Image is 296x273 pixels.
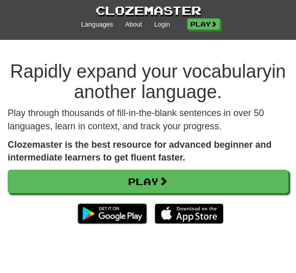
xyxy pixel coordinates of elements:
img: Download_on_the_App_Store_Badge_US-UK_135x40-25178aeef6eb6b83b96f5f2d004eda3bffbb37122de64afbaef7... [155,203,224,224]
a: About [125,20,142,30]
a: Clozemaster [95,2,201,19]
a: Play [8,170,288,193]
a: Login [154,20,170,30]
p: Play through thousands of fill-in-the-blank sentences in over 50 languages, learn in context, and... [8,107,288,133]
img: Get it on Google Play [72,198,152,229]
a: Play [187,18,220,30]
strong: Clozemaster is the best resource for advanced beginner and intermediate learners to get fluent fa... [8,140,272,163]
a: Languages [81,20,113,30]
